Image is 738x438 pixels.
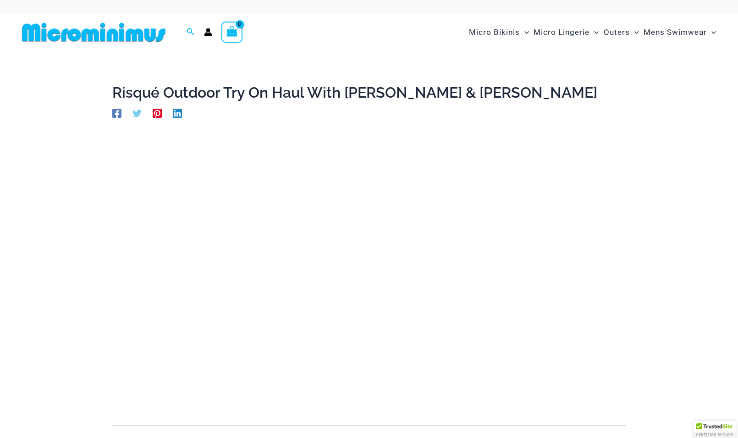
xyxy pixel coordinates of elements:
nav: Site Navigation [465,17,720,48]
a: Account icon link [204,28,212,36]
div: TrustedSite Certified [694,421,736,438]
a: Pinterest [153,108,162,118]
a: Search icon link [187,27,195,38]
span: Menu Toggle [589,21,599,44]
span: Menu Toggle [707,21,716,44]
a: Micro LingerieMenu ToggleMenu Toggle [531,18,601,46]
span: Micro Lingerie [534,21,589,44]
span: Micro Bikinis [469,21,520,44]
a: OutersMenu ToggleMenu Toggle [601,18,641,46]
a: Micro BikinisMenu ToggleMenu Toggle [467,18,531,46]
span: Menu Toggle [520,21,529,44]
span: Mens Swimwear [644,21,707,44]
a: View Shopping Cart, empty [221,22,242,43]
h1: Risqué Outdoor Try On Haul With [PERSON_NAME] & [PERSON_NAME] [112,84,626,101]
a: Linkedin [173,108,182,118]
a: Twitter [132,108,142,118]
span: Menu Toggle [630,21,639,44]
span: Outers [604,21,630,44]
a: Mens SwimwearMenu ToggleMenu Toggle [641,18,718,46]
img: MM SHOP LOGO FLAT [18,22,169,43]
a: Facebook [112,108,121,118]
